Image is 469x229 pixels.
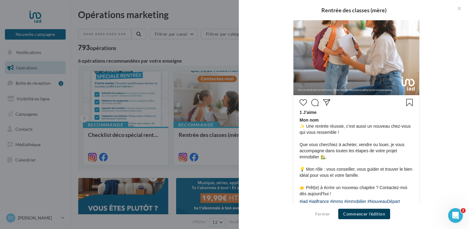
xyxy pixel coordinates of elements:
div: #iad #iadfrance #immo #immobilier #NouveauDépart #MaisonDeRêve #ConseilImmo #ProjetFamilial #Inve... [300,198,413,218]
svg: Commenter [311,99,319,106]
div: 1 J’aime [300,109,413,117]
span: 1 [461,208,466,213]
button: Fermer [313,210,332,218]
iframe: Intercom live chat [448,208,463,223]
div: Rentrée des classes (mère) [249,7,459,13]
button: Commencer l'édition [338,209,390,219]
svg: Enregistrer [406,99,413,106]
span: Mon nom [300,118,319,122]
svg: J’aime [300,99,307,106]
span: ✨ Une rentrée réussie, c’est aussi un nouveau chez-vous qui vous ressemble ! Que vous cherchiez à... [300,117,413,197]
svg: Partager la publication [323,99,330,106]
